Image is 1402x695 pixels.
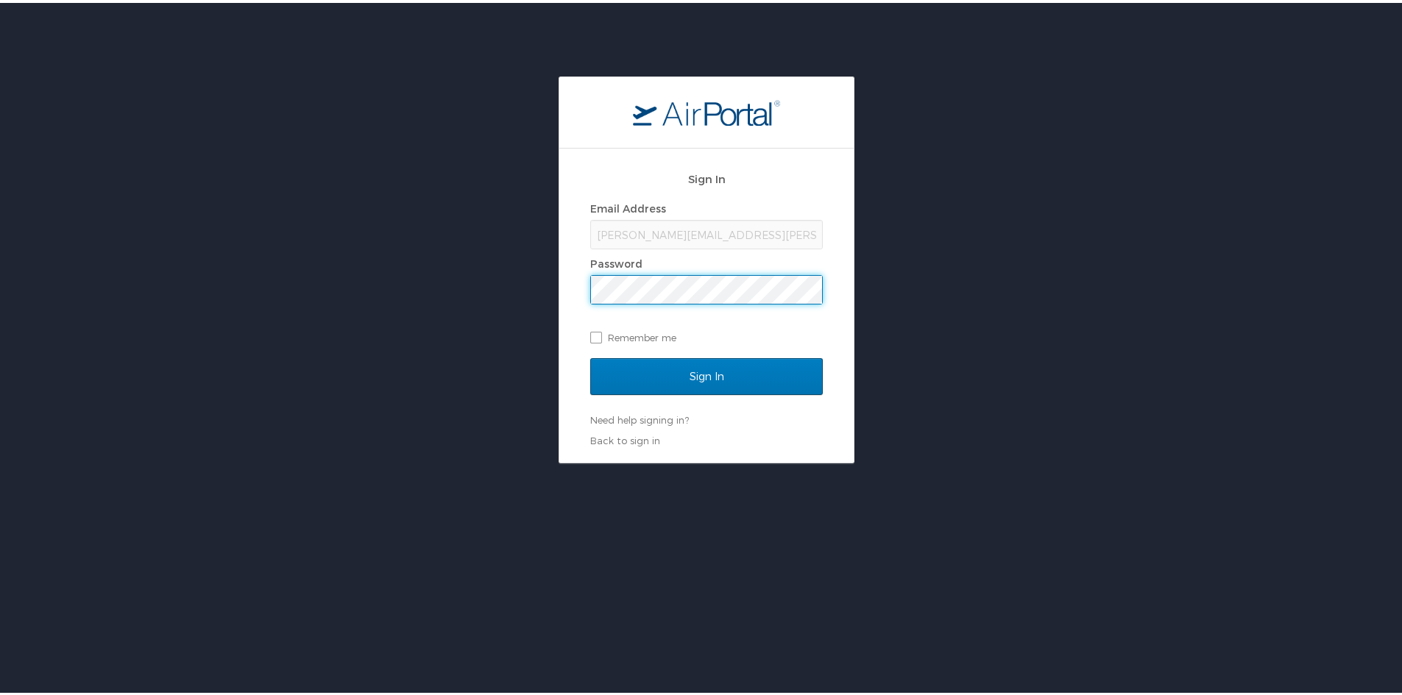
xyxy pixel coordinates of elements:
label: Password [590,254,642,267]
a: Back to sign in [590,432,660,443]
h2: Sign In [590,168,823,185]
label: Email Address [590,199,666,212]
img: logo [633,96,780,123]
input: Sign In [590,355,823,392]
label: Remember me [590,324,823,346]
a: Need help signing in? [590,411,689,423]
